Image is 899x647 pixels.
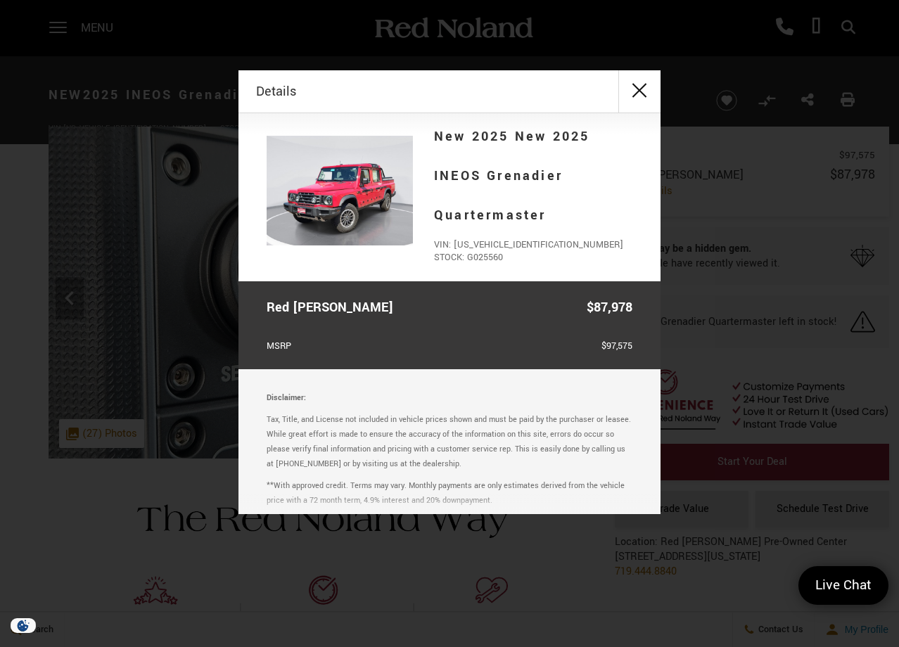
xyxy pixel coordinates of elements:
span: Red [PERSON_NAME] [267,295,400,320]
strong: Disclaimer: [267,392,306,403]
span: MSRP [267,338,298,355]
img: 2025 INEOS Grenadier Quartermaster [267,136,413,245]
p: **With approved credit. Terms may vary. Monthly payments are only estimates derived from the vehi... [267,478,632,508]
section: Click to Open Cookie Consent Modal [7,618,39,633]
div: Details [238,70,661,113]
img: Opt-Out Icon [7,618,39,633]
span: $87,978 [587,295,632,320]
p: Tax, Title, and License not included in vehicle prices shown and must be paid by the purchaser or... [267,412,632,471]
span: VIN: [US_VEHICLE_IDENTIFICATION_NUMBER] [434,238,632,251]
a: Live Chat [798,566,888,605]
span: Live Chat [808,576,879,595]
a: Red [PERSON_NAME] $87,978 [267,295,632,320]
button: close [618,70,661,113]
h2: New 2025 New 2025 INEOS Grenadier Quartermaster [434,117,632,235]
span: $97,575 [601,338,632,355]
span: STOCK: G025560 [434,251,632,264]
a: MSRP $97,575 [267,338,632,355]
